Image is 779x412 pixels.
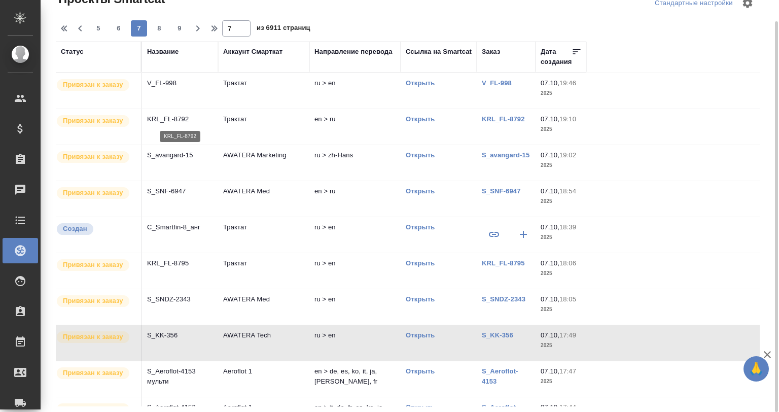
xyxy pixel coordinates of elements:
p: 18:39 [559,223,576,231]
p: Привязан к заказу [63,296,123,306]
a: Открыть [406,367,435,375]
a: S_Aeroflot-4153 [482,367,518,385]
div: Название [147,47,179,57]
button: 5 [90,20,107,37]
a: S_KK-356 [482,331,513,339]
a: Открыть [406,79,435,87]
td: Трактат [218,217,309,253]
td: Aeroflot 1 [218,361,309,397]
p: en > ru [314,186,396,196]
p: 07.10, [541,331,559,339]
p: Привязан к заказу [63,260,123,270]
span: из 6911 страниц [257,22,310,37]
span: 9 [171,23,188,33]
p: ru > en [314,330,396,340]
p: C_Smartfin-8_анг [147,222,213,232]
a: KRL_FL-8795 [482,259,525,267]
p: Создан [63,224,87,234]
p: 07.10, [541,187,559,195]
p: 18:54 [559,187,576,195]
a: Открыть [406,331,435,339]
a: S_SNDZ-2343 [482,295,525,303]
p: 2025 [541,376,581,387]
td: Трактат [218,253,309,289]
span: 🙏 [748,358,765,380]
a: S_avangard-15 [482,151,529,159]
div: Заказ [482,47,500,57]
button: 9 [171,20,188,37]
a: V_FL-998 [482,79,512,87]
p: KRL_FL-8795 [147,258,213,268]
p: ru > en [314,258,396,268]
span: 8 [151,23,167,33]
p: ru > en [314,294,396,304]
p: 07.10, [541,79,559,87]
p: 17:47 [559,367,576,375]
p: en > ru [314,114,396,124]
p: 18:06 [559,259,576,267]
p: Привязан к заказу [63,332,123,342]
div: Дата создания [541,47,572,67]
td: AWATERA Med [218,181,309,217]
button: 🙏 [743,356,769,382]
p: 18:05 [559,295,576,303]
p: S_KK-356 [147,330,213,340]
p: 2025 [541,196,581,207]
div: Аккаунт Смарткат [223,47,282,57]
p: ru > zh-Hans [314,150,396,160]
p: 07.10, [541,367,559,375]
p: Привязан к заказу [63,188,123,198]
p: 07.10, [541,151,559,159]
a: Открыть [406,259,435,267]
p: 07.10, [541,259,559,267]
a: Открыть [406,115,435,123]
p: ru > en [314,78,396,88]
p: KRL_FL-8792 [147,114,213,124]
p: S_Aeroflot-4153 мульти [147,366,213,387]
p: 19:02 [559,151,576,159]
td: Трактат [218,73,309,109]
p: V_FL-998 [147,78,213,88]
div: Статус [61,47,84,57]
p: Привязан к заказу [63,152,123,162]
button: Привязать к существующему заказу [482,222,506,247]
p: S_avangard-15 [147,150,213,160]
p: en > de, es, ko, it, ja, [PERSON_NAME], fr [314,366,396,387]
p: ru > en [314,222,396,232]
p: S_SNF-6947 [147,186,213,196]
a: S_SNF-6947 [482,187,521,195]
p: 19:10 [559,115,576,123]
p: 17:44 [559,403,576,411]
a: Открыть [406,187,435,195]
p: 2025 [541,124,581,134]
button: 8 [151,20,167,37]
p: 07.10, [541,403,559,411]
p: 2025 [541,268,581,279]
p: 2025 [541,304,581,315]
p: Привязан к заказу [63,80,123,90]
span: 5 [90,23,107,33]
p: S_SNDZ-2343 [147,294,213,304]
a: Открыть [406,151,435,159]
td: AWATERA Med [218,289,309,325]
button: Создать заказ [511,222,536,247]
td: Трактат [218,109,309,145]
p: 2025 [541,340,581,351]
a: Открыть [406,295,435,303]
td: AWATERA Marketing [218,145,309,181]
p: 07.10, [541,115,559,123]
div: Направление перевода [314,47,393,57]
a: KRL_FL-8792 [482,115,525,123]
div: Ссылка на Smartcat [406,47,472,57]
p: 19:46 [559,79,576,87]
p: 07.10, [541,295,559,303]
p: Привязан к заказу [63,368,123,378]
p: 17:49 [559,331,576,339]
p: Привязан к заказу [63,116,123,126]
a: Открыть [406,403,435,411]
p: 2025 [541,232,581,243]
button: 6 [111,20,127,37]
p: 2025 [541,88,581,98]
a: Открыть [406,223,435,231]
td: AWATERA Tech [218,325,309,361]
